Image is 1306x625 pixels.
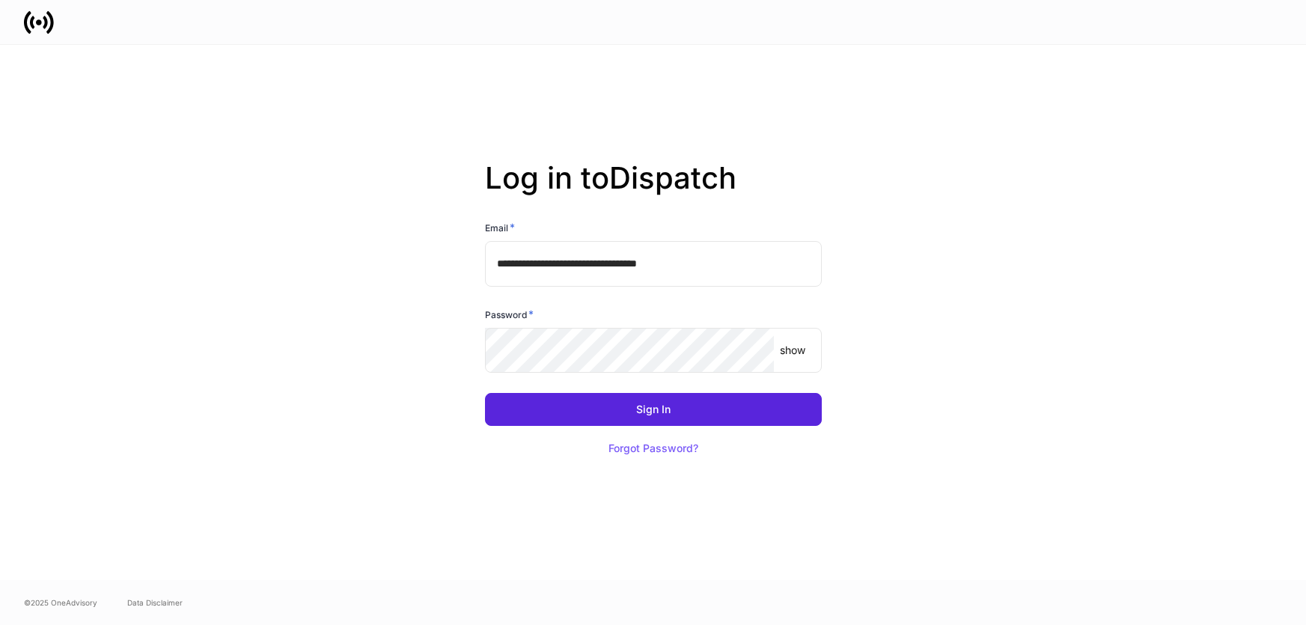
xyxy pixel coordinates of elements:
h6: Email [485,220,515,235]
h2: Log in to Dispatch [485,160,822,220]
span: © 2025 OneAdvisory [24,597,97,609]
button: Sign In [485,393,822,426]
button: Forgot Password? [590,432,717,465]
p: show [780,343,805,358]
h6: Password [485,307,534,322]
div: Sign In [636,404,671,415]
div: Forgot Password? [608,443,698,454]
a: Data Disclaimer [127,597,183,609]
